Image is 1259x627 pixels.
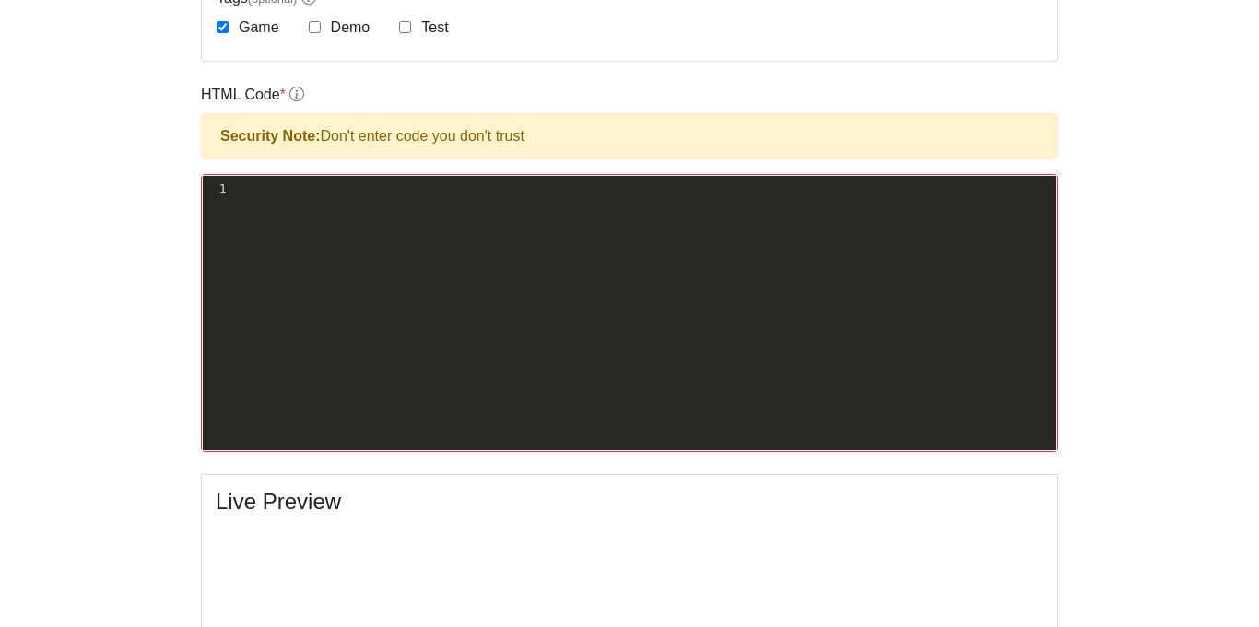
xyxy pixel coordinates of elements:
[235,17,279,39] label: Game
[201,113,1058,159] div: Don't enter code you don't trust
[216,489,1043,516] h4: Live Preview
[203,180,229,199] div: 1
[220,128,320,144] strong: Security Note:
[201,84,304,106] label: HTML Code
[418,17,448,39] label: Test
[327,17,371,39] label: Demo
